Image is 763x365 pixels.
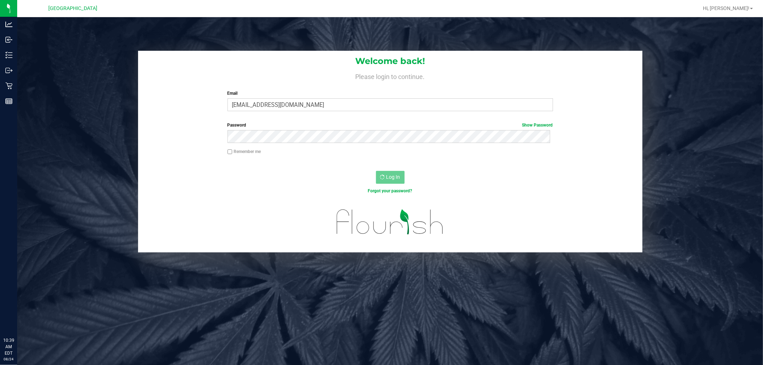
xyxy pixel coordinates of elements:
label: Email [228,90,553,97]
inline-svg: Outbound [5,67,13,74]
img: flourish_logo.svg [327,202,453,242]
p: 08/24 [3,356,14,362]
span: Password [228,123,246,128]
span: Log In [386,174,400,180]
h4: Please login to continue. [138,71,642,80]
inline-svg: Inbound [5,36,13,43]
h1: Welcome back! [138,56,642,66]
label: Remember me [228,148,261,155]
inline-svg: Reports [5,98,13,105]
input: Remember me [228,149,233,154]
span: [GEOGRAPHIC_DATA] [49,5,98,11]
inline-svg: Inventory [5,51,13,59]
a: Show Password [522,123,553,128]
inline-svg: Analytics [5,21,13,28]
span: Hi, [PERSON_NAME]! [703,5,749,11]
button: Log In [376,171,405,184]
a: Forgot your password? [368,188,412,193]
inline-svg: Retail [5,82,13,89]
span: 1 [3,1,6,8]
p: 10:39 AM EDT [3,337,14,356]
